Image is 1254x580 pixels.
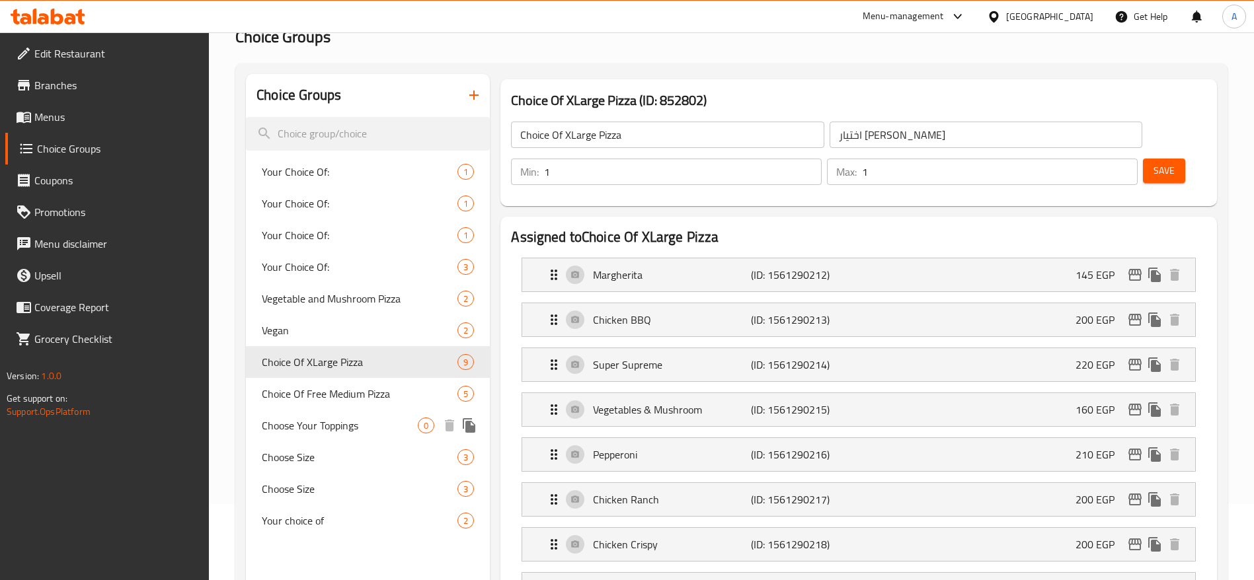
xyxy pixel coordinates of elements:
button: duplicate [1145,310,1165,330]
p: (ID: 1561290214) [751,357,856,373]
span: Branches [34,77,199,93]
span: Your Choice Of: [262,196,457,211]
div: Your choice of2 [246,505,490,536]
span: Choice Groups [37,141,199,157]
span: 1 [458,198,473,210]
a: Branches [5,69,210,101]
span: 1.0.0 [41,367,61,384]
p: 200 EGP [1076,312,1125,328]
button: duplicate [1145,355,1165,375]
div: Expand [522,438,1195,471]
button: delete [1165,534,1185,554]
span: Grocery Checklist [34,331,199,347]
li: Expand [511,522,1206,567]
span: Edit Restaurant [34,46,199,61]
span: Get support on: [7,390,67,407]
span: Version: [7,367,39,384]
span: Choice Of Free Medium Pizza [262,386,457,402]
p: (ID: 1561290218) [751,536,856,552]
span: Choose Size [262,481,457,497]
p: 200 EGP [1076,536,1125,552]
h2: Choice Groups [256,85,341,105]
button: Save [1143,159,1185,183]
button: delete [1165,489,1185,509]
p: (ID: 1561290213) [751,312,856,328]
span: 0 [418,419,434,432]
span: Save [1154,163,1175,179]
a: Coupons [5,164,210,196]
p: 160 EGP [1076,402,1125,417]
span: Vegetable and Mushroom Pizza [262,291,457,307]
a: Support.OpsPlatform [7,403,91,420]
div: Expand [522,528,1195,561]
div: Expand [522,258,1195,291]
div: Choices [457,227,474,243]
p: (ID: 1561290215) [751,402,856,417]
p: Chicken Ranch [593,491,750,507]
p: 210 EGP [1076,447,1125,462]
p: Margherita [593,267,750,283]
p: 200 EGP [1076,491,1125,507]
span: 1 [458,229,473,242]
div: Choices [457,259,474,275]
div: Choices [457,513,474,528]
div: Your Choice Of:1 [246,156,490,188]
span: 3 [458,483,473,495]
button: delete [1165,445,1185,464]
a: Upsell [5,260,210,291]
div: Expand [522,393,1195,426]
p: (ID: 1561290216) [751,447,856,462]
a: Menus [5,101,210,133]
button: duplicate [1145,265,1165,285]
div: Choices [457,291,474,307]
span: Promotions [34,204,199,220]
span: Choose Your Toppings [262,417,418,433]
a: Menu disclaimer [5,228,210,260]
span: Coverage Report [34,299,199,315]
div: Choice Of XLarge Pizza9 [246,346,490,378]
span: Menu disclaimer [34,236,199,252]
p: Chicken BBQ [593,312,750,328]
a: Grocery Checklist [5,323,210,355]
div: Vegetable and Mushroom Pizza2 [246,283,490,314]
span: 3 [458,451,473,464]
span: 1 [458,166,473,178]
button: duplicate [459,416,479,435]
span: 2 [458,293,473,305]
div: Your Choice Of:1 [246,219,490,251]
li: Expand [511,477,1206,522]
button: edit [1125,310,1145,330]
span: Choose Size [262,449,457,465]
span: 2 [458,324,473,337]
div: Choices [457,354,474,370]
li: Expand [511,297,1206,342]
p: Pepperoni [593,447,750,462]
button: edit [1125,400,1145,419]
a: Coverage Report [5,291,210,323]
p: Chicken Crispy [593,536,750,552]
span: Upsell [34,268,199,283]
span: Vegan [262,322,457,338]
button: delete [1165,400,1185,419]
div: Vegan2 [246,314,490,346]
div: Choices [457,164,474,180]
p: Max: [836,164,857,180]
button: edit [1125,489,1145,509]
span: Coupons [34,172,199,188]
button: delete [1165,355,1185,375]
span: 5 [458,388,473,400]
p: 220 EGP [1076,357,1125,373]
div: Choose Size3 [246,441,490,473]
a: Edit Restaurant [5,38,210,69]
h3: Choice Of XLarge Pizza (ID: 852802) [511,90,1206,111]
div: Choices [457,386,474,402]
div: Choices [457,196,474,211]
button: duplicate [1145,489,1165,509]
span: 9 [458,356,473,369]
button: delete [440,416,459,435]
span: Choice Of XLarge Pizza [262,354,457,370]
button: edit [1125,534,1145,554]
div: Expand [522,303,1195,336]
span: Menus [34,109,199,125]
li: Expand [511,432,1206,477]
